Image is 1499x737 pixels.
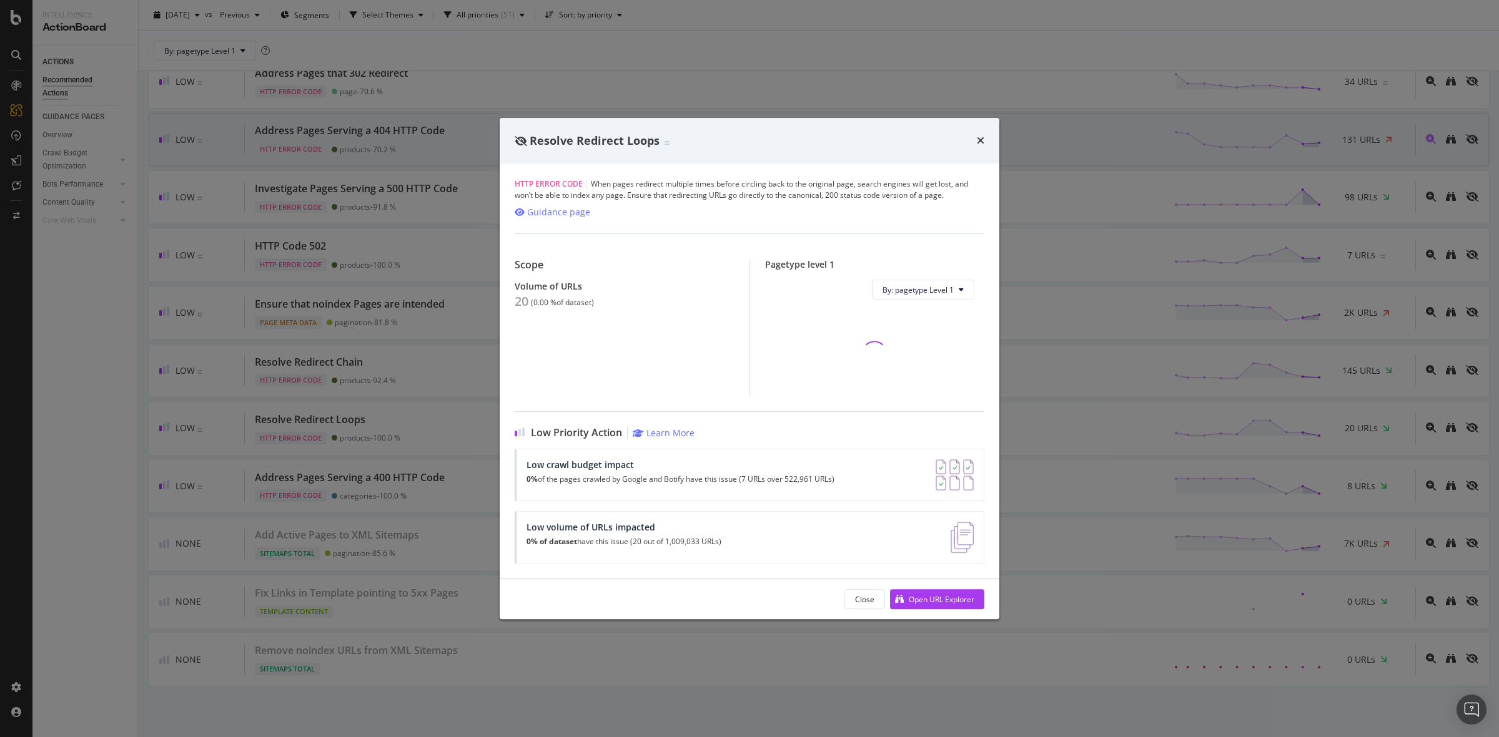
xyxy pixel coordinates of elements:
span: Resolve Redirect Loops [530,133,660,148]
span: HTTP Error Code [515,178,583,189]
button: By: pagetype Level 1 [872,280,974,300]
span: | [585,178,589,189]
p: of the pages crawled by Google and Botify have this issue (7 URLs over 522,961 URLs) [527,475,834,484]
div: Volume of URLs [515,281,735,291]
div: Open Intercom Messenger [1457,695,1487,725]
div: When pages redirect multiple times before circling back to the original page, search engines will... [515,178,984,201]
button: Close [844,589,885,609]
img: e5DMFwAAAABJRU5ErkJggg== [951,522,974,553]
button: Open URL Explorer [890,589,984,609]
img: Equal [665,141,670,145]
div: modal [500,118,999,620]
div: Close [855,594,874,605]
a: Learn More [633,427,695,439]
span: By: pagetype Level 1 [883,285,954,295]
div: eye-slash [515,136,527,146]
div: Low crawl budget impact [527,459,834,470]
a: Guidance page [515,206,590,218]
strong: 0% of dataset [527,536,577,547]
img: AY0oso9MOvYAAAAASUVORK5CYII= [936,459,974,491]
span: Low Priority Action [531,427,622,439]
strong: 0% [527,474,538,484]
div: times [977,133,984,149]
p: have this issue (20 out of 1,009,033 URLs) [527,537,721,546]
div: ( 0.00 % of dataset ) [531,298,594,307]
div: Guidance page [527,206,590,218]
div: 20 [515,294,528,309]
div: Pagetype level 1 [765,259,985,270]
div: Open URL Explorer [909,594,974,605]
div: Learn More [646,427,695,439]
div: Scope [515,259,735,271]
div: Low volume of URLs impacted [527,522,721,532]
